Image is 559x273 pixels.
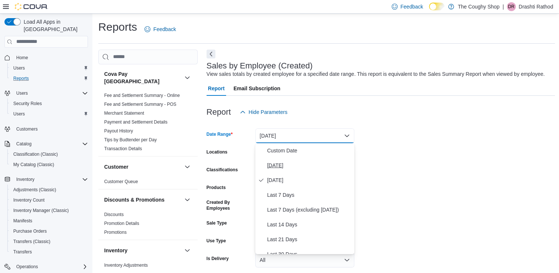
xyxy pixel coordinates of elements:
button: Discounts & Promotions [183,195,192,204]
span: Payment and Settlement Details [104,119,167,125]
a: Promotions [104,230,127,235]
span: [DATE] [267,161,351,170]
button: Users [1,88,91,98]
button: Inventory [1,174,91,185]
span: Last 14 Days [267,220,351,229]
button: Manifests [7,216,91,226]
div: View sales totals by created employee for a specified date range. This report is equivalent to th... [207,70,545,78]
button: Catalog [13,139,34,148]
a: Manifests [10,216,35,225]
button: Classification (Classic) [7,149,91,159]
button: [DATE] [255,128,354,143]
img: Cova [15,3,48,10]
span: Catalog [16,141,31,147]
button: Transfers [7,247,91,257]
span: My Catalog (Classic) [10,160,88,169]
button: My Catalog (Classic) [7,159,91,170]
span: Reports [10,74,88,83]
span: Purchase Orders [13,228,47,234]
button: Inventory [104,247,181,254]
a: Fee and Settlement Summary - Online [104,93,180,98]
a: Classification (Classic) [10,150,61,159]
div: Customer [98,177,198,189]
span: Users [10,109,88,118]
label: Date Range [207,131,233,137]
span: Transfers (Classic) [10,237,88,246]
span: Users [10,64,88,73]
div: Cova Pay [GEOGRAPHIC_DATA] [98,91,198,156]
span: [DATE] [267,176,351,185]
a: Merchant Statement [104,111,144,116]
span: Home [13,53,88,62]
span: Inventory Manager (Classic) [13,208,69,213]
span: Transfers (Classic) [13,239,50,245]
label: Is Delivery [207,256,229,262]
a: Purchase Orders [10,227,50,236]
div: Discounts & Promotions [98,210,198,240]
a: Transfers [10,247,35,256]
span: Adjustments (Classic) [13,187,56,193]
button: Customer [104,163,181,171]
button: Users [13,89,31,98]
span: Email Subscription [234,81,280,96]
button: Transfers (Classic) [7,236,91,247]
a: Transfers (Classic) [10,237,53,246]
span: Inventory [16,176,34,182]
a: Home [13,53,31,62]
span: My Catalog (Classic) [13,162,54,168]
span: Security Roles [13,101,42,107]
button: Adjustments (Classic) [7,185,91,195]
a: Feedback [142,22,179,37]
a: Customer Queue [104,179,138,184]
p: Drashti Rathod [519,2,553,11]
span: Classification (Classic) [13,151,58,157]
button: Customer [183,162,192,171]
span: Security Roles [10,99,88,108]
span: Promotion Details [104,220,139,226]
h3: Customer [104,163,128,171]
label: Sale Type [207,220,227,226]
span: DR [508,2,514,11]
p: | [502,2,504,11]
h3: Report [207,108,231,117]
button: Customers [1,124,91,134]
span: Inventory Manager (Classic) [10,206,88,215]
a: Tips by Budtender per Day [104,137,157,142]
span: Inventory Count [10,196,88,205]
a: Security Roles [10,99,45,108]
div: Drashti Rathod [507,2,516,11]
span: Operations [16,264,38,270]
span: Fee and Settlement Summary - Online [104,92,180,98]
label: Created By Employees [207,199,252,211]
div: Select listbox [255,143,354,254]
span: Customer Queue [104,179,138,185]
button: Users [7,63,91,73]
button: Next [207,50,215,58]
a: Inventory Adjustments [104,263,148,268]
span: Load All Apps in [GEOGRAPHIC_DATA] [21,18,88,33]
span: Catalog [13,139,88,148]
a: Discounts [104,212,124,217]
span: Report [208,81,225,96]
button: Reports [7,73,91,84]
button: Purchase Orders [7,226,91,236]
span: Reports [13,75,29,81]
a: Users [10,109,28,118]
button: Operations [13,262,41,271]
span: Inventory Count [13,197,45,203]
span: Customers [16,126,38,132]
span: Hide Parameters [249,108,287,116]
button: Security Roles [7,98,91,109]
span: Users [13,89,88,98]
span: Transfers [13,249,32,255]
span: Classification (Classic) [10,150,88,159]
a: Reports [10,74,32,83]
button: Discounts & Promotions [104,196,181,203]
button: Users [7,109,91,119]
a: Payout History [104,128,133,134]
label: Classifications [207,167,238,173]
span: Manifests [13,218,32,224]
span: Feedback [400,3,423,10]
span: Inventory [13,175,88,184]
span: Feedback [153,26,176,33]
